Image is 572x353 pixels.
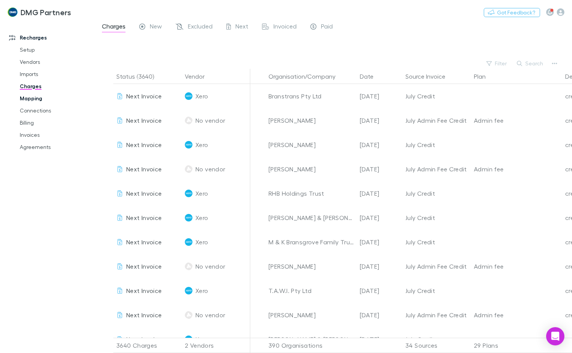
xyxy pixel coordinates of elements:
[126,92,162,100] span: Next Invoice
[195,181,208,206] span: Xero
[12,68,99,80] a: Imports
[185,238,192,246] img: Xero's Logo
[321,22,333,32] span: Paid
[269,254,354,279] div: [PERSON_NAME]
[185,69,214,84] button: Vendor
[195,206,208,230] span: Xero
[269,108,354,133] div: [PERSON_NAME]
[126,141,162,148] span: Next Invoice
[269,133,354,157] div: [PERSON_NAME]
[195,303,225,327] span: No vendor
[357,327,402,351] div: [DATE]
[405,108,468,133] div: July Admin Fee Credit
[12,141,99,153] a: Agreements
[113,338,182,353] div: 3640 Charges
[12,104,99,117] a: Connections
[185,287,192,294] img: Xero's Logo
[126,165,162,173] span: Next Invoice
[357,230,402,254] div: [DATE]
[195,157,225,181] span: No vendor
[357,108,402,133] div: [DATE]
[357,84,402,108] div: [DATE]
[405,181,468,206] div: July Credit
[12,56,99,68] a: Vendors
[357,279,402,303] div: [DATE]
[269,181,354,206] div: RHB Holdings Trust
[126,287,162,294] span: Next Invoice
[269,303,354,327] div: [PERSON_NAME]
[21,8,71,17] h3: DMG Partners
[195,108,225,133] span: No vendor
[195,279,208,303] span: Xero
[269,230,354,254] div: M & K Bransgrove Family Trust
[195,254,225,279] span: No vendor
[357,254,402,279] div: [DATE]
[126,214,162,221] span: Next Invoice
[471,338,562,353] div: 29 Plans
[357,181,402,206] div: [DATE]
[8,8,17,17] img: DMG Partners's Logo
[273,22,297,32] span: Invoiced
[405,69,454,84] button: Source Invoice
[126,117,162,124] span: Next Invoice
[357,303,402,327] div: [DATE]
[546,327,564,345] div: Open Intercom Messenger
[12,44,99,56] a: Setup
[195,327,208,351] span: Xero
[405,133,468,157] div: July Credit
[474,157,559,181] div: Admin fee
[269,69,345,84] button: Organisation/Company
[269,206,354,230] div: [PERSON_NAME] & [PERSON_NAME]
[116,69,163,84] button: Status (3640)
[12,117,99,129] a: Billing
[185,214,192,222] img: Xero's Logo
[357,157,402,181] div: [DATE]
[402,338,471,353] div: 34 Sources
[405,157,468,181] div: July Admin Fee Credit
[185,336,192,343] img: Xero's Logo
[474,303,559,327] div: Admin fee
[474,108,559,133] div: Admin fee
[126,238,162,245] span: Next Invoice
[474,254,559,279] div: Admin fee
[269,279,354,303] div: T.A.W.I. Pty Ltd
[195,133,208,157] span: Xero
[405,254,468,279] div: July Admin Fee Credit
[12,80,99,92] a: Charges
[405,303,468,327] div: July Admin Fee Credit
[474,69,495,84] button: Plan
[513,59,548,68] button: Search
[405,84,468,108] div: July Credit
[185,311,192,319] img: No vendor's Logo
[126,190,162,197] span: Next Invoice
[2,32,99,44] a: Recharges
[188,22,213,32] span: Excluded
[405,279,468,303] div: July Credit
[185,165,192,173] img: No vendor's Logo
[269,327,354,351] div: [PERSON_NAME] & [PERSON_NAME]
[405,230,468,254] div: July Credit
[484,8,540,17] button: Got Feedback?
[195,84,208,108] span: Xero
[102,22,126,32] span: Charges
[126,311,162,318] span: Next Invoice
[195,230,208,254] span: Xero
[185,263,192,270] img: No vendor's Logo
[405,206,468,230] div: July Credit
[12,129,99,141] a: Invoices
[269,157,354,181] div: [PERSON_NAME]
[185,190,192,197] img: Xero's Logo
[12,92,99,104] a: Mapping
[3,3,76,21] a: DMG Partners
[126,263,162,270] span: Next Invoice
[185,141,192,149] img: Xero's Logo
[357,133,402,157] div: [DATE]
[405,327,468,351] div: July Credit
[185,92,192,100] img: Xero's Logo
[185,117,192,124] img: No vendor's Logo
[357,206,402,230] div: [DATE]
[182,338,250,353] div: 2 Vendors
[360,69,383,84] button: Date
[483,59,512,68] button: Filter
[126,336,162,343] span: Next Invoice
